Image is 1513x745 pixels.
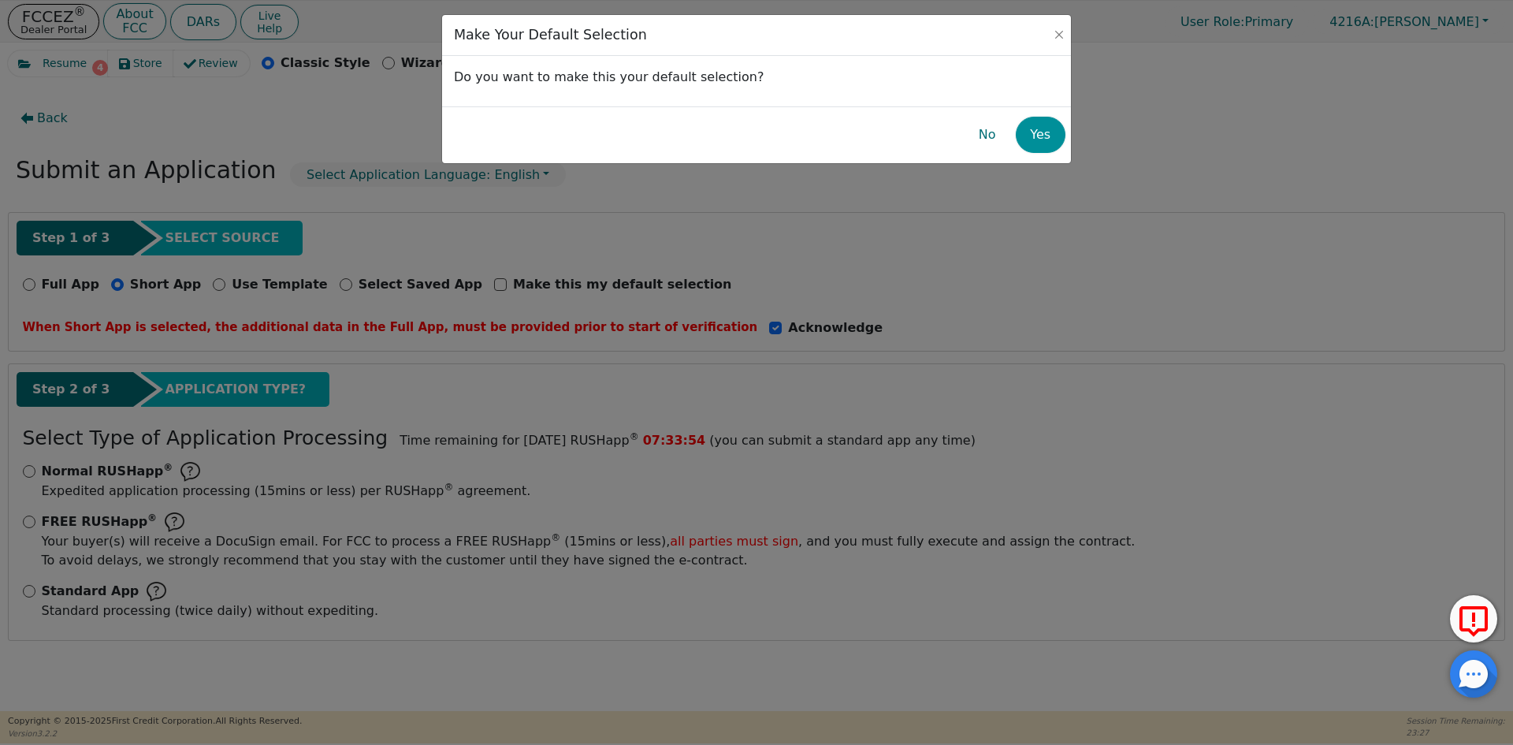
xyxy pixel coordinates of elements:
button: No [963,117,1013,153]
h3: Make Your Default Selection [454,27,647,43]
button: Report Error to FCC [1450,595,1497,643]
button: Yes [1016,117,1065,153]
p: Do you want to make this your default selection? [454,68,1059,87]
button: Close [1051,27,1067,43]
